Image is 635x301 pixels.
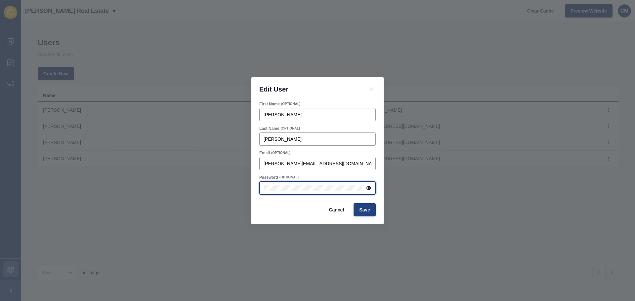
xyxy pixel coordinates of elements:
h1: Edit User [259,85,359,94]
button: Cancel [323,203,350,216]
span: Save [359,207,370,213]
label: Password [259,175,278,180]
span: (OPTIONAL) [281,102,300,106]
button: Save [354,203,376,216]
span: (OPTIONAL) [281,126,300,131]
label: Last Name [259,126,279,131]
label: Email [259,150,270,156]
span: Cancel [329,207,344,213]
span: (OPTIONAL) [271,151,290,155]
span: (OPTIONAL) [279,175,299,180]
label: First Name [259,101,280,107]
